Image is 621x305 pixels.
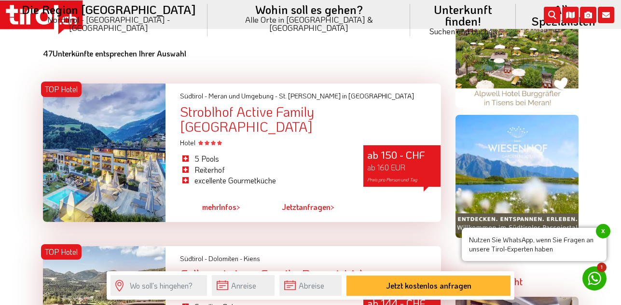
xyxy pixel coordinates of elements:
[422,27,504,35] small: Suchen und buchen
[582,266,607,291] a: 1 Nutzen Sie WhatsApp, wenn Sie Fragen an unsere Tirol-Experten habenx
[41,244,82,260] div: TOP Hotel
[208,91,277,100] span: Meran und Umgebung -
[180,153,349,164] li: 5 Pools
[180,175,349,186] li: excellente Gourmetküche
[346,276,511,296] button: Jetzt kostenlos anfragen
[180,267,441,282] div: Falkensteiner Family Resort Lido
[180,165,349,175] li: Reiterhof
[282,202,299,212] span: Jetzt
[596,224,610,238] span: x
[367,162,405,172] span: ab 160 EUR
[43,48,53,58] b: 47
[180,104,441,134] div: Stroblhof Active Family [GEOGRAPHIC_DATA]
[455,115,579,238] img: wiesenhof-sommer.jpg
[180,91,207,100] span: Südtirol -
[43,48,186,58] b: Unterkünfte entsprechen Ihrer Auswahl
[367,177,417,183] span: Preis pro Person und Tag
[21,15,196,32] small: Nordtirol - [GEOGRAPHIC_DATA] - [GEOGRAPHIC_DATA]
[331,202,334,212] span: >
[598,7,614,23] i: Kontakt
[41,82,82,97] div: TOP Hotel
[236,202,240,212] span: >
[219,15,399,32] small: Alle Orte in [GEOGRAPHIC_DATA] & [GEOGRAPHIC_DATA]
[597,263,607,272] span: 1
[363,145,441,186] div: ab 150 - CHF
[208,254,242,263] span: Dolomiten -
[212,275,275,296] input: Anreise
[202,202,219,212] span: mehr
[110,275,207,296] input: Wo soll's hingehen?
[180,138,222,147] span: Hotel
[282,196,334,219] a: Jetztanfragen>
[244,254,260,263] span: Kiens
[202,196,240,219] a: mehrInfos>
[279,275,342,296] input: Abreise
[279,91,414,100] span: St. [PERSON_NAME] in [GEOGRAPHIC_DATA]
[580,7,596,23] i: Fotogalerie
[562,7,579,23] i: Karte öffnen
[462,228,607,261] span: Nutzen Sie WhatsApp, wenn Sie Fragen an unsere Tirol-Experten haben
[180,254,207,263] span: Südtirol -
